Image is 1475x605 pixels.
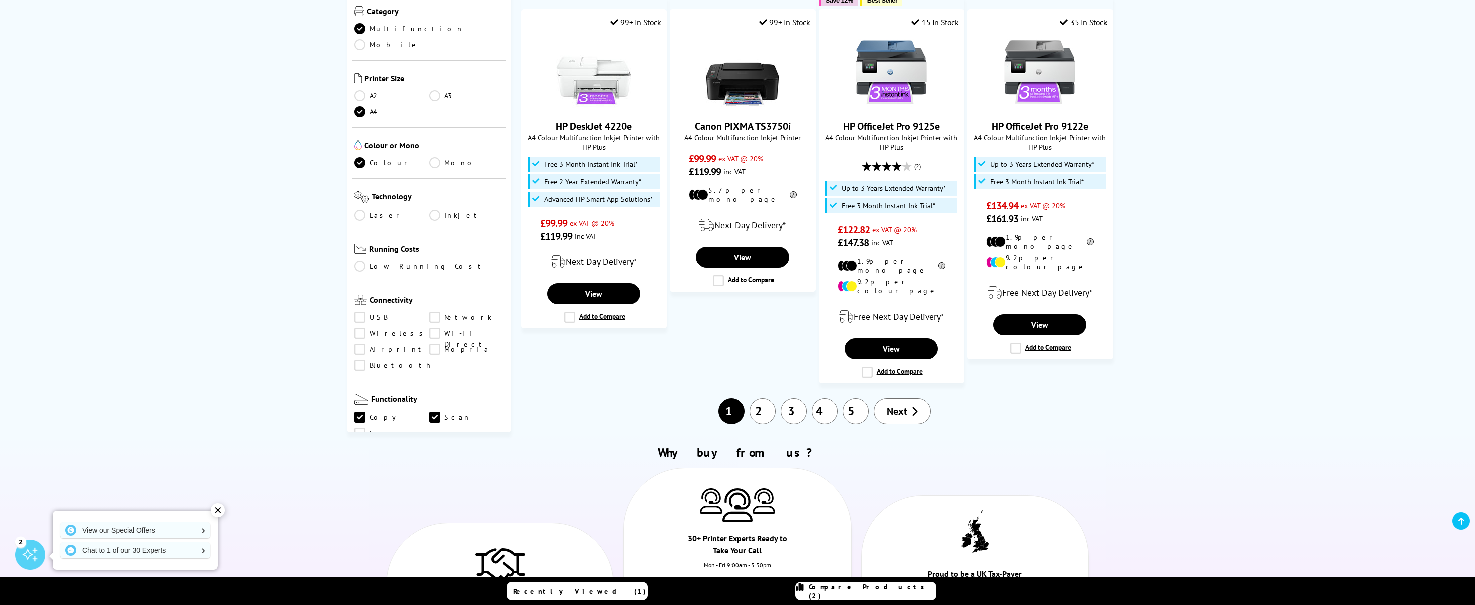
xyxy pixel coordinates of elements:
a: A4 [354,106,429,117]
span: ex VAT @ 20% [718,154,763,163]
img: Connectivity [354,295,367,305]
img: Running Costs [354,244,366,254]
a: HP DeskJet 4220e [556,120,632,133]
a: Canon PIXMA TS3750i [695,120,791,133]
img: Canon PIXMA TS3750i [705,35,780,110]
span: inc VAT [723,167,746,176]
span: inc VAT [1021,214,1043,223]
span: Advanced HP Smart App Solutions* [544,195,653,203]
span: inc VAT [871,238,893,247]
div: ✕ [211,503,225,517]
a: Wireless [354,328,429,339]
span: Up to 3 Years Extended Warranty* [842,184,946,192]
a: Wi-Fi Direct [429,328,504,339]
span: £161.93 [986,212,1019,225]
span: Functionality [371,394,504,407]
a: Canon PIXMA TS3750i [705,102,780,112]
h2: Why buy from us? [381,445,1093,460]
span: A4 Colour Multifunction Inkjet Printer with HP Plus [824,133,959,152]
span: Category [367,6,504,18]
span: A4 Colour Multifunction Inkjet Printer [675,133,810,142]
a: Low Running Cost [354,261,504,272]
a: View [845,338,938,359]
span: Next [887,405,907,418]
img: Printer Experts [722,488,753,523]
img: HP DeskJet 4220e [556,35,631,110]
a: Next [874,398,931,424]
span: Connectivity [370,295,504,307]
div: modal_delivery [973,279,1108,307]
div: 35 In Stock [1060,17,1107,27]
li: 9.2p per colour page [986,253,1094,271]
img: HP OfficeJet Pro 9125e [854,35,929,110]
span: Recently Viewed (1) [513,587,646,596]
span: ex VAT @ 20% [1021,201,1065,210]
img: Category [354,6,364,16]
a: Mono [429,157,504,168]
a: Bluetooth [354,360,433,371]
span: (2) [914,157,921,176]
span: Colour or Mono [364,140,504,152]
div: modal_delivery [527,248,661,276]
img: Printer Experts [700,488,722,514]
div: Mon - Fri 9:00am - 5.30pm [624,561,851,579]
span: Printer Size [364,73,504,85]
span: £99.99 [540,217,568,230]
span: Technology [372,191,504,205]
img: HP OfficeJet Pro 9122e [1002,35,1077,110]
span: Up to 3 Years Extended Warranty* [990,160,1094,168]
span: Free 3 Month Instant Ink Trial* [544,160,638,168]
img: Colour or Mono [354,140,362,150]
a: HP OfficeJet Pro 9122e [992,120,1088,133]
a: A3 [429,90,504,101]
span: ex VAT @ 20% [872,225,917,234]
div: 99+ In Stock [610,17,661,27]
a: Mobile [354,39,429,50]
span: inc VAT [575,231,597,241]
a: HP OfficeJet Pro 9125e [843,120,940,133]
a: USB [354,312,429,323]
span: Free 3 Month Instant Ink Trial* [990,178,1084,186]
div: 99+ In Stock [759,17,810,27]
a: HP OfficeJet Pro 9125e [854,102,929,112]
span: Free 3 Month Instant Ink Trial* [842,202,935,210]
a: Multifunction [354,23,464,34]
div: Proud to be a UK Tax-Payer [918,568,1032,585]
a: HP OfficeJet Pro 9122e [1002,102,1077,112]
a: Laser [354,210,429,221]
a: Recently Viewed (1) [507,582,648,600]
img: Technology [354,191,369,203]
a: View [993,314,1086,335]
li: 5.7p per mono page [689,186,797,204]
img: Functionality [354,394,368,405]
a: HP DeskJet 4220e [556,102,631,112]
img: Printer Size [354,73,362,83]
label: Add to Compare [1010,343,1071,354]
a: Scan [429,412,504,423]
a: 3 [781,398,807,424]
span: A4 Colour Multifunction Inkjet Printer with HP Plus [973,133,1108,152]
img: UK tax payer [961,510,989,556]
label: Add to Compare [862,367,923,378]
a: Compare Products (2) [795,582,936,600]
a: Colour [354,157,429,168]
a: View [696,247,789,268]
span: £119.99 [689,165,721,178]
a: 4 [812,398,838,424]
a: Network [429,312,504,323]
li: 1.9p per mono page [986,233,1094,251]
span: ex VAT @ 20% [570,218,614,228]
li: 1.9p per mono page [838,257,945,275]
span: £134.94 [986,199,1019,212]
span: Free 2 Year Extended Warranty* [544,178,641,186]
a: A2 [354,90,429,101]
a: View [547,283,640,304]
span: £122.82 [838,223,870,236]
span: £119.99 [540,230,573,243]
a: Mopria [429,344,504,355]
img: Trusted Service [475,543,525,583]
div: modal_delivery [675,211,810,239]
a: Chat to 1 of our 30 Experts [60,542,210,558]
a: 2 [750,398,776,424]
a: Copy [354,412,429,423]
